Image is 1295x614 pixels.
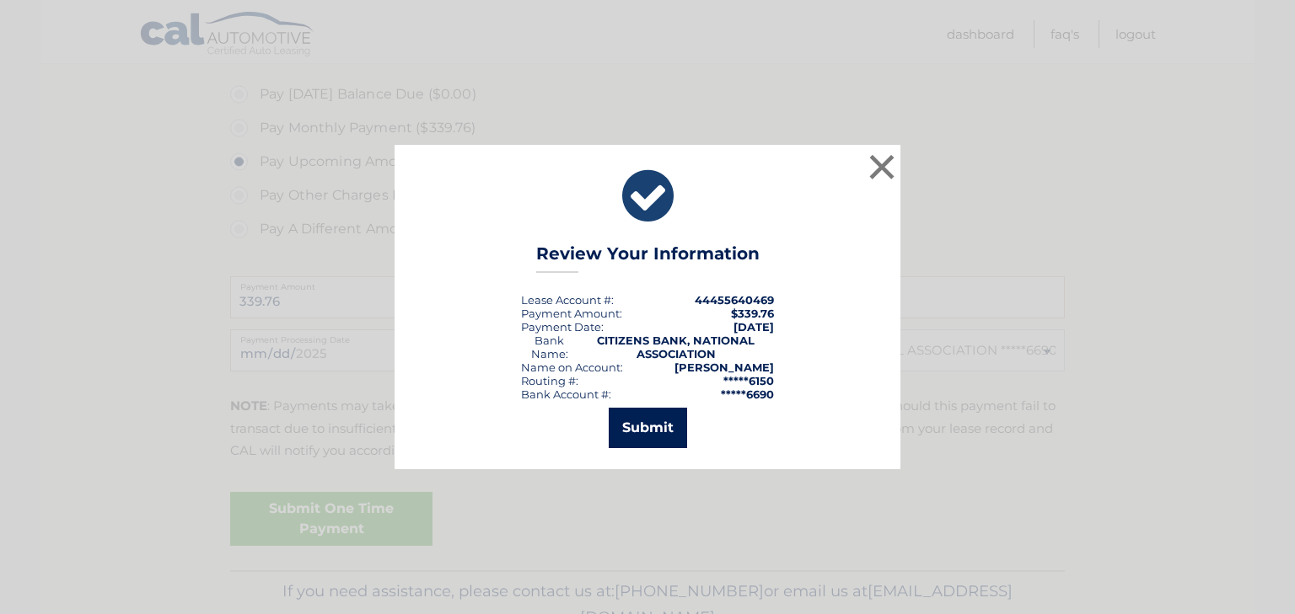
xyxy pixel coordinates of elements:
div: Bank Account #: [521,387,611,401]
strong: [PERSON_NAME] [674,360,774,374]
span: Payment Date [521,320,601,334]
button: × [865,150,899,184]
strong: CITIZENS BANK, NATIONAL ASSOCIATION [597,334,755,360]
span: $339.76 [731,307,774,320]
div: Lease Account #: [521,293,614,307]
div: Name on Account: [521,360,623,374]
button: Submit [609,408,687,448]
div: : [521,320,604,334]
div: Routing #: [521,374,578,387]
div: Bank Name: [521,334,578,360]
h3: Review Your Information [536,243,760,273]
div: Payment Amount: [521,307,622,320]
span: [DATE] [733,320,774,334]
strong: 44455640469 [695,293,774,307]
